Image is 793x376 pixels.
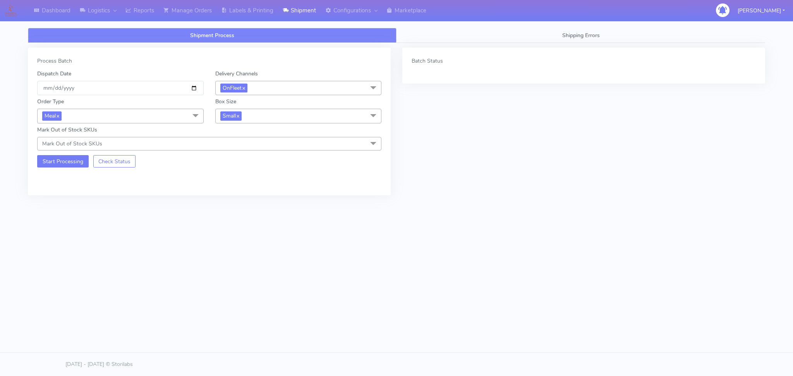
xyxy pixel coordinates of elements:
[412,57,756,65] div: Batch Status
[42,111,62,120] span: Meal
[37,155,89,167] button: Start Processing
[562,32,600,39] span: Shipping Errors
[93,155,136,167] button: Check Status
[37,126,97,134] label: Mark Out of Stock SKUs
[220,84,247,92] span: OnFleet
[236,111,239,120] a: x
[37,70,71,78] label: Dispatch Date
[242,84,245,92] a: x
[56,111,59,120] a: x
[37,57,381,65] div: Process Batch
[215,97,236,106] label: Box Size
[220,111,242,120] span: Small
[732,3,791,19] button: [PERSON_NAME]
[37,97,64,106] label: Order Type
[28,28,765,43] ul: Tabs
[42,140,102,147] span: Mark Out of Stock SKUs
[190,32,234,39] span: Shipment Process
[215,70,258,78] label: Delivery Channels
